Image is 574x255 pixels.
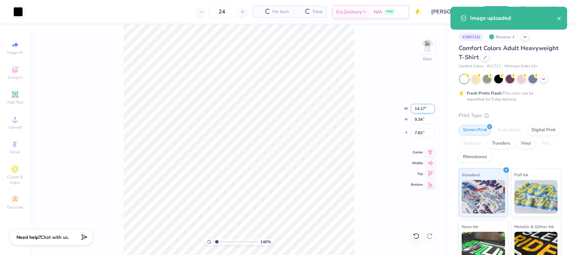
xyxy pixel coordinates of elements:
span: Designs [8,75,23,80]
div: # 389316J [459,33,484,41]
span: 146 % [260,239,271,245]
span: Comfort Colors [459,64,484,69]
span: N/A [374,8,382,15]
span: Clipart & logos [3,174,27,185]
span: Middle [411,161,423,166]
span: Bottom [411,182,423,187]
span: FREE [386,9,393,14]
div: Print Type [459,112,561,119]
div: Back [423,56,432,62]
span: Puff Ink [514,171,529,178]
strong: Need help? [16,234,41,241]
div: Transfers [488,139,514,149]
div: Screen Print [459,125,491,135]
span: Neon Ink [462,223,478,230]
span: Decorate [7,205,23,210]
input: – – [209,6,235,18]
span: Add Text [7,100,23,105]
span: Center [411,150,423,155]
div: Applique [459,139,486,149]
span: Per Item [272,8,289,15]
div: Vinyl [516,139,535,149]
span: # C1717 [487,64,501,69]
span: Upload [8,124,22,130]
button: close [557,14,562,22]
span: Standard [462,171,480,178]
span: Total [312,8,322,15]
span: Image AI [7,50,23,55]
span: Comfort Colors Adult Heavyweight T-Shirt [459,44,559,61]
img: Standard [462,180,505,214]
div: Revision 4 [487,33,518,41]
img: Puff Ink [514,180,558,214]
div: Rhinestones [459,152,491,162]
div: Foil [537,139,553,149]
div: Image uploaded [470,14,557,22]
div: Embroidery [493,125,525,135]
span: Metallic & Glitter Ink [514,223,554,230]
strong: Fresh Prints Flash: [467,90,502,96]
div: Digital Print [527,125,560,135]
img: Back [421,39,434,52]
span: Chat with us. [41,234,69,241]
span: Minimum Order: 24 + [504,64,538,69]
span: Est. Delivery [336,8,362,15]
div: This color can be expedited for 5 day delivery. [467,90,549,102]
span: Greek [10,149,21,155]
span: Top [411,172,423,176]
input: Untitled Design [426,5,475,19]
